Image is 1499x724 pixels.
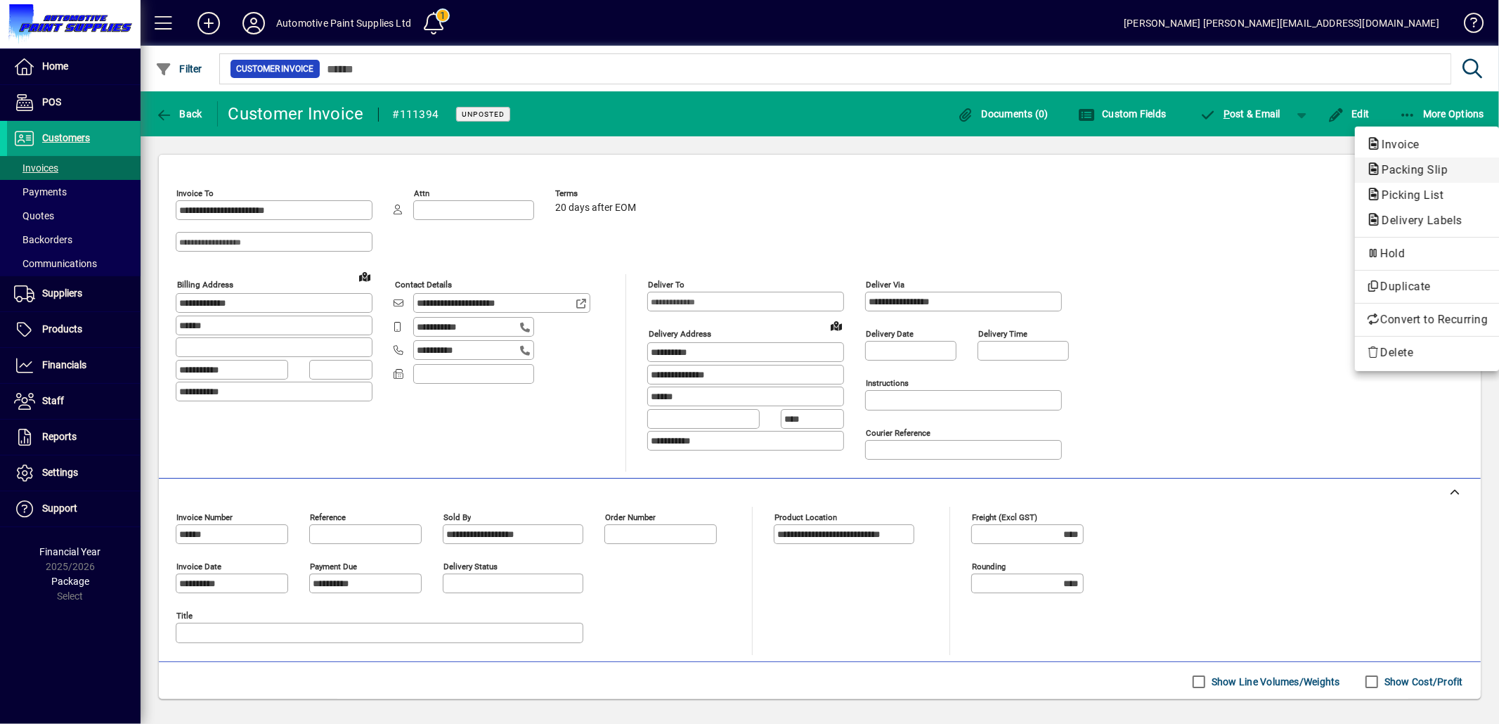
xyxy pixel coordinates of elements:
span: Hold [1366,245,1488,262]
span: Delete [1366,344,1488,361]
span: Delivery Labels [1366,214,1469,227]
span: Packing Slip [1366,163,1455,176]
span: Convert to Recurring [1366,311,1488,328]
span: Picking List [1366,188,1451,202]
span: Invoice [1366,138,1427,151]
span: Duplicate [1366,278,1488,295]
